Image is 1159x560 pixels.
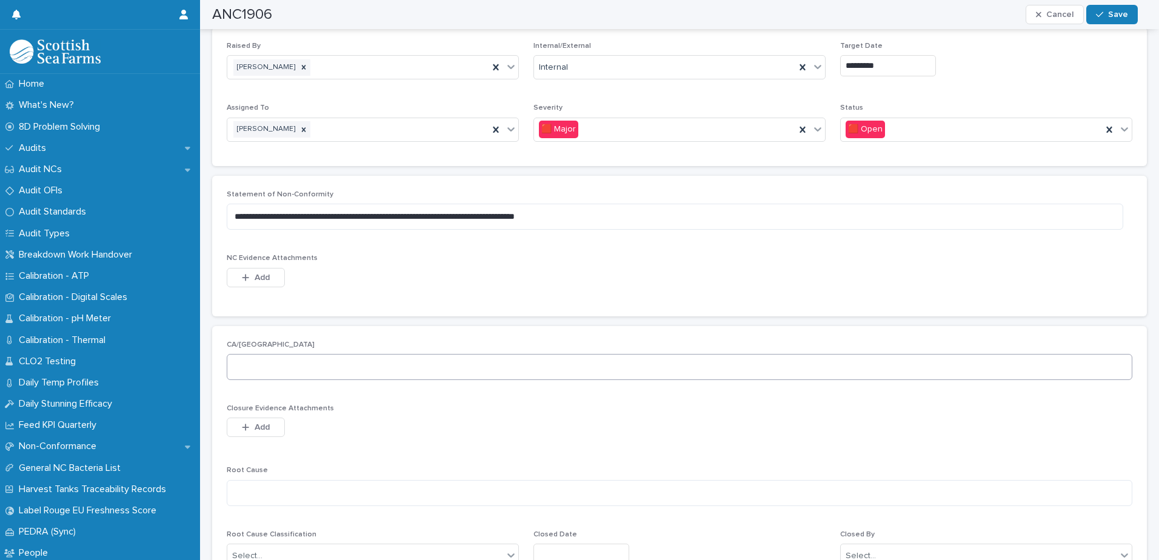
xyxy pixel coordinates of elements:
[14,356,85,367] p: CLO2 Testing
[533,42,591,50] span: Internal/External
[10,39,101,64] img: mMrefqRFQpe26GRNOUkG
[14,526,85,538] p: PEDRA (Sync)
[14,228,79,239] p: Audit Types
[14,78,54,90] p: Home
[1026,5,1084,24] button: Cancel
[14,462,130,474] p: General NC Bacteria List
[227,104,269,112] span: Assigned To
[539,121,578,138] div: 🟥 Major
[14,313,121,324] p: Calibration - pH Meter
[14,505,166,516] p: Label Rouge EU Freshness Score
[227,268,285,287] button: Add
[14,185,72,196] p: Audit OFIs
[533,531,577,538] span: Closed Date
[14,441,106,452] p: Non-Conformance
[233,121,297,138] div: [PERSON_NAME]
[227,191,333,198] span: Statement of Non-Conformity
[846,121,885,138] div: 🟥 Open
[227,531,316,538] span: Root Cause Classification
[14,419,106,431] p: Feed KPI Quarterly
[227,467,268,474] span: Root Cause
[1046,10,1074,19] span: Cancel
[840,104,863,112] span: Status
[14,164,72,175] p: Audit NCs
[14,270,99,282] p: Calibration - ATP
[840,42,883,50] span: Target Date
[533,104,563,112] span: Severity
[840,531,875,538] span: Closed By
[14,335,115,346] p: Calibration - Thermal
[539,61,568,74] span: Internal
[227,418,285,437] button: Add
[14,142,56,154] p: Audits
[14,99,84,111] p: What's New?
[1108,10,1128,19] span: Save
[227,42,261,50] span: Raised By
[233,59,297,76] div: [PERSON_NAME]
[14,377,109,388] p: Daily Temp Profiles
[14,547,58,559] p: People
[212,6,272,24] h2: ANC1906
[255,423,270,432] span: Add
[14,249,142,261] p: Breakdown Work Handover
[227,405,334,412] span: Closure Evidence Attachments
[255,273,270,282] span: Add
[227,255,318,262] span: NC Evidence Attachments
[14,206,96,218] p: Audit Standards
[14,398,122,410] p: Daily Stunning Efficacy
[1086,5,1138,24] button: Save
[14,292,137,303] p: Calibration - Digital Scales
[14,121,110,133] p: 8D Problem Solving
[227,341,315,348] span: CA/[GEOGRAPHIC_DATA]
[14,484,176,495] p: Harvest Tanks Traceability Records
